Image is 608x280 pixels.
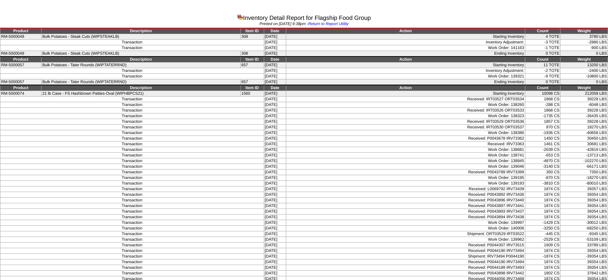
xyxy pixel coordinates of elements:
[0,214,264,220] td: Transaction
[264,45,286,51] td: [DATE]
[286,153,525,158] td: Work Order: 138741
[42,79,241,85] td: Bulk Potatoes - Tater Rounds (WIPTATERRND)
[0,57,42,63] td: Product
[525,175,560,181] td: -870 CS
[0,259,264,265] td: Transaction
[560,130,608,136] td: -40656 LBS
[286,214,525,220] td: Received: P0043894 IRV73438
[286,243,525,248] td: Received: P0044307 IRV73515
[42,91,241,97] td: 21 lb Case - FS Hashbrown Patties-Oval (WIPHBPCS21)
[264,164,286,170] td: [DATE]
[560,125,608,130] td: 18270 LBS
[264,136,286,141] td: [DATE]
[560,113,608,119] td: -36435 LBS
[241,28,264,34] td: Item ID
[286,220,525,226] td: Work Order: 139997
[264,158,286,164] td: [DATE]
[560,74,608,79] td: -10800 LBS
[286,203,525,209] td: Received: P0043897 IRV73441
[525,248,560,254] td: 1874 CS
[525,130,560,136] td: -1936 CS
[0,170,264,175] td: Transaction
[525,153,560,158] td: -653 CS
[525,220,560,226] td: -1429 CS
[286,175,525,181] td: Work Order: 139195
[525,203,560,209] td: 1874 CS
[286,102,525,108] td: Work Order: 138260
[286,45,525,51] td: Work Order: 141163
[286,51,525,57] td: Ending Inventory
[560,85,608,91] td: Weight
[42,51,241,57] td: Bulk Potatoes - Steak Cuts (WIPSTEAKLB)
[525,243,560,248] td: 1609 CS
[525,102,560,108] td: -288 CS
[264,125,286,130] td: [DATE]
[525,91,560,97] td: 10098 CS
[525,57,560,63] td: Count
[264,226,286,231] td: [DATE]
[264,231,286,237] td: [DATE]
[286,192,525,198] td: Received: P0043892 IRV73436
[525,85,560,91] td: Count
[264,119,286,125] td: [DATE]
[241,79,264,85] td: 657
[264,203,286,209] td: [DATE]
[560,51,608,57] td: 0 LBS
[286,147,525,153] td: Work Order: 138681
[286,108,525,113] td: Received: IRT03526 ORT03533
[525,164,560,170] td: -3140 CS
[525,45,560,51] td: -1 TOTE
[264,63,286,68] td: [DATE]
[286,271,525,276] td: Received: P0043898 IRV73442
[286,141,525,147] td: Received: IRV73363
[264,91,286,97] td: [DATE]
[560,79,608,85] td: 0 LBS
[264,192,286,198] td: [DATE]
[0,40,264,45] td: Transaction
[525,226,560,231] td: -3250 CS
[0,97,264,102] td: Transaction
[286,136,525,141] td: Received: P0043678 IRV73362
[525,40,560,45] td: -3 TOTE
[560,28,608,34] td: Weight
[0,45,264,51] td: Transaction
[0,51,42,57] td: RM-5000049
[264,214,286,220] td: [DATE]
[286,259,525,265] td: Received: P0044190 IRV73494
[525,271,560,276] td: 1802 CS
[264,79,286,85] td: [DATE]
[0,141,264,147] td: Transaction
[0,147,264,153] td: Transaction
[264,85,286,91] td: Date
[560,63,608,68] td: 13200 LBS
[286,63,525,68] td: Starting Inventory
[286,130,525,136] td: Work Order: 138386
[525,74,560,79] td: -9 TOTE
[264,68,286,74] td: [DATE]
[0,254,264,259] td: Transaction
[560,243,608,248] td: 33789 LBS
[0,108,264,113] td: Transaction
[42,85,241,91] td: Description
[560,141,608,147] td: 30681 LBS
[286,248,525,254] td: Received: P0044190 IRV73494
[560,181,608,186] td: -80010 LBS
[264,170,286,175] td: [DATE]
[560,158,608,164] td: -102270 LBS
[264,34,286,40] td: [DATE]
[286,97,525,102] td: Received: IRT03527 ORT03534
[560,231,608,237] td: -9345 LBS
[0,130,264,136] td: Transaction
[286,85,525,91] td: Action
[525,198,560,203] td: 1874 CS
[0,271,264,276] td: Transaction
[241,91,264,97] td: 1560
[525,119,560,125] td: 1857 CS
[525,136,560,141] td: 1450 CS
[560,57,608,63] td: Weight
[264,130,286,136] td: [DATE]
[264,259,286,265] td: [DATE]
[286,79,525,85] td: Ending Inventory
[560,265,608,271] td: 39354 LBS
[560,40,608,45] td: -2880 LBS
